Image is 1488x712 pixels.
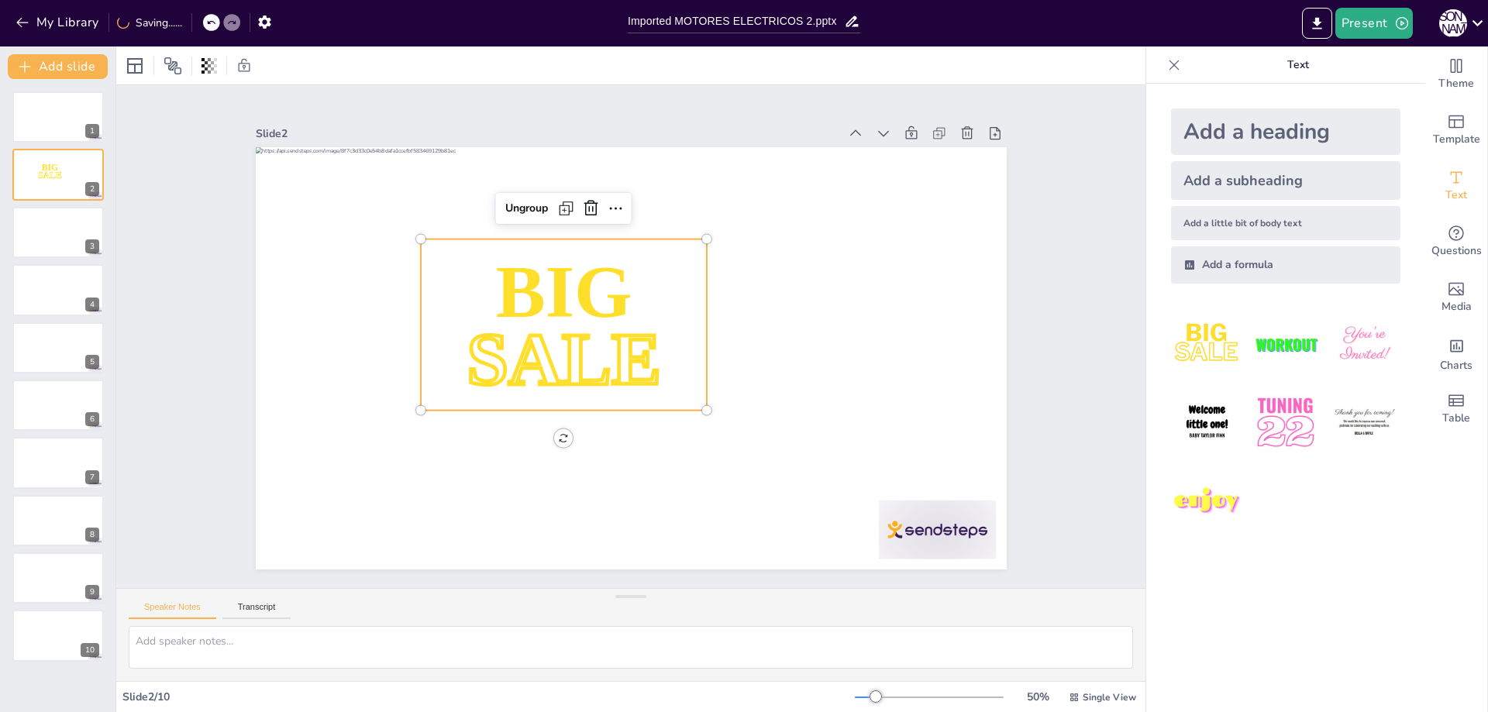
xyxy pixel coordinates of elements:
p: Text [1187,46,1410,84]
div: 50 % [1019,690,1056,704]
span: Single View [1083,691,1136,703]
div: Slide 2 / 10 [122,690,855,704]
span: Charts [1440,357,1472,374]
div: Ungroup [592,145,651,198]
div: 3 [12,207,104,258]
span: Template [1433,131,1480,148]
span: Theme [1438,75,1474,92]
img: 3.jpeg [1328,308,1400,380]
div: 3 [85,239,99,253]
button: Speaker Notes [129,602,216,619]
div: 2 [85,182,99,196]
span: Questions [1431,242,1482,260]
input: Insert title [628,10,844,33]
div: Layout [122,53,147,78]
span: SALE [38,170,62,180]
div: Add ready made slides [1425,102,1487,158]
div: [PERSON_NAME] [1439,9,1467,37]
div: 10 [12,610,104,661]
span: Table [1442,410,1470,427]
div: Get real-time input from your audience [1425,214,1487,270]
div: 9 [85,585,99,599]
div: 10 [81,643,99,657]
img: 2.jpeg [1249,308,1321,380]
div: Saving...... [117,15,182,30]
button: Add slide [8,54,108,79]
div: Add a subheading [1171,161,1400,200]
div: 9 [12,552,104,604]
div: 1 [12,91,104,143]
button: [PERSON_NAME] [1439,8,1467,39]
div: 7 [12,437,104,488]
button: My Library [12,10,105,35]
img: 6.jpeg [1328,387,1400,459]
div: 6 [85,412,99,426]
div: 7 [85,470,99,484]
div: Change the overall theme [1425,46,1487,102]
div: 4 [85,298,99,311]
img: 7.jpeg [1171,466,1243,538]
div: Add a formula [1171,246,1400,284]
img: 1.jpeg [1171,308,1243,380]
img: 4.jpeg [1171,387,1243,459]
span: Text [1445,187,1467,204]
span: BIG [42,162,58,172]
div: 1 [85,124,99,138]
div: 8 [12,495,104,546]
div: 5 [85,355,99,369]
span: Position [164,57,182,75]
button: Transcript [222,602,291,619]
div: Add images, graphics, shapes or video [1425,270,1487,325]
span: BIG [524,187,682,334]
span: Media [1441,298,1472,315]
div: 8 [85,528,99,542]
button: Present [1335,8,1413,39]
button: Export to PowerPoint [1302,8,1332,39]
div: 2 [12,149,104,200]
div: 5 [12,322,104,373]
div: Add a little bit of body text [1171,206,1400,240]
div: Add text boxes [1425,158,1487,214]
img: 5.jpeg [1249,387,1321,459]
div: Add a table [1425,381,1487,437]
div: 4 [12,264,104,315]
div: Add a heading [1171,108,1400,155]
div: 6 [12,380,104,431]
div: Add charts and graphs [1425,325,1487,381]
span: SALE [461,225,666,405]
